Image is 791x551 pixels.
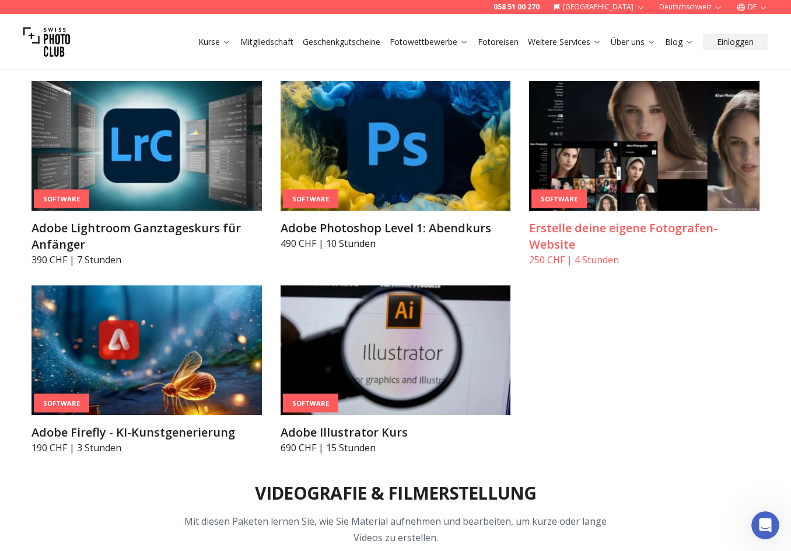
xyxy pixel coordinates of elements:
h3: Adobe Illustrator Kurs [281,424,511,441]
span: • Vor 13W [110,131,153,139]
div: Swiss Photo Club sagt… [9,79,224,227]
img: Profile image for Ina [33,6,52,25]
a: Fotowettbewerbe [390,36,468,48]
a: Mitgliedschaft [240,36,293,48]
button: Sende eine Nachricht… [200,378,219,396]
button: Blog [660,34,698,50]
span: Mit diesen Paketen lernen Sie, wie Sie Material aufnehmen und bearbeiten, um kurze oder lange Vid... [184,515,607,544]
h3: Adobe Lightroom Ganztageskurs für Anfänger [32,220,262,253]
input: Enter your email [50,176,210,199]
b: [EMAIL_ADDRESS][DOMAIN_NAME] [19,331,111,352]
button: Geschenkgutscheine [298,34,385,50]
h3: Adobe Firefly - KI-Kunstgenerierung [32,424,262,441]
img: Profile image for Léa [66,6,85,25]
div: hallo wollte mich rasch erkundigen ob der Portraitkurs von diesem [DATE] noch platz hat. Gruss ev... [42,243,224,291]
h2: Videografie & Filmerstellung [255,483,537,504]
iframe: Intercom live chat [751,511,779,539]
button: GIF-Auswahl [55,382,65,392]
img: Swiss photo club [23,19,70,65]
p: 490 CHF | 10 Stunden [281,236,511,250]
div: [DATE] [9,227,224,243]
p: 250 CHF | 4 Stunden [529,253,759,267]
div: Software [34,189,89,208]
div: Schließen [205,5,226,26]
button: Mitgliedschaft [236,34,298,50]
img: Erstelle deine eigene Fotografen-Website [529,81,759,211]
img: Adobe Illustrator Kurs [281,285,511,415]
a: 058 51 00 270 [494,2,540,12]
a: Über uns [611,36,656,48]
button: Über uns [606,34,660,50]
h1: Swiss Photo Club [89,6,168,15]
div: Antworten erhältst du hier und per E-Mail: ✉️ [19,308,182,353]
button: Einloggen [703,34,768,50]
div: Software [283,189,338,208]
img: Adobe Lightroom Ganztageskurs für Anfänger [32,81,262,211]
span: Swiss Photo Club [36,131,110,139]
a: Weitere Services [528,36,601,48]
button: Emoji-Auswahl [37,382,46,392]
a: Fotoreisen [478,36,519,48]
h3: Adobe Photoshop Level 1: Abendkurs [281,220,511,236]
button: Fotowettbewerbe [385,34,473,50]
div: Antworten erhältst du hier und per E-Mail:✉️[EMAIL_ADDRESS][DOMAIN_NAME]Wann das Team wieder da i... [9,301,191,389]
a: Adobe Firefly - KI-KunstgenerierungSoftwareAdobe Firefly - KI-Kunstgenerierung190 CHF | 3 Stunden [32,285,262,455]
a: Geschenkgutscheine [303,36,380,48]
div: Software [283,393,338,413]
img: Profile image for Osan [20,130,32,141]
button: Fotoreisen [473,34,523,50]
a: Kurse [198,36,231,48]
div: Fin sagt… [9,301,224,415]
a: Erstelle deine eigene Fotografen-WebsiteSoftwareErstelle deine eigene Fotografen-Website250 CHF |... [529,81,759,267]
a: Blog [665,36,694,48]
button: Weitere Services [523,34,606,50]
h3: Erstelle deine eigene Fotografen-Website [529,220,759,253]
a: Adobe Photoshop Level 1: AbendkursSoftwareAdobe Photoshop Level 1: Abendkurs490 CHF | 10 Stunden [281,81,511,250]
p: 690 CHF | 15 Stunden [281,441,511,455]
button: Start recording [74,382,83,392]
div: user sagt… [9,243,224,301]
div: Hi 😀 Schön, dass du uns besuchst. Stell' uns gerne jederzeit Fragen oder hinterlasse ein Feedback. [19,86,182,121]
button: Anhang hochladen [18,382,27,392]
p: [DATE] wieder da [99,15,164,26]
img: Profile image for Quim [9,130,21,141]
img: Adobe Photoshop Level 1: Abendkurs [281,81,511,211]
div: Email [50,161,210,173]
img: Adobe Firefly - KI-Kunstgenerierung [32,285,262,415]
p: 190 CHF | 3 Stunden [32,441,262,455]
div: Software [531,189,587,208]
div: Hi 😀 Schön, dass du uns besuchst. Stell' uns gerne jederzeit Fragen oder hinterlasse ein Feedback. [9,79,191,128]
textarea: Nachricht senden... [10,358,223,378]
button: Home [183,5,205,27]
a: Adobe Lightroom Ganztageskurs für AnfängerSoftwareAdobe Lightroom Ganztageskurs für Anfänger390 C... [32,81,262,267]
a: Adobe Illustrator KursSoftwareAdobe Illustrator Kurs690 CHF | 15 Stunden [281,285,511,455]
button: go back [8,5,30,27]
button: Kurse [194,34,236,50]
p: 390 CHF | 7 Stunden [32,253,262,267]
img: Profile image for Quim [50,6,68,25]
div: hallo wollte mich rasch erkundigen ob der Portraitkurs von diesem [DATE] noch platz hat. Gruss ev... [51,250,215,284]
div: Software [34,393,89,413]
